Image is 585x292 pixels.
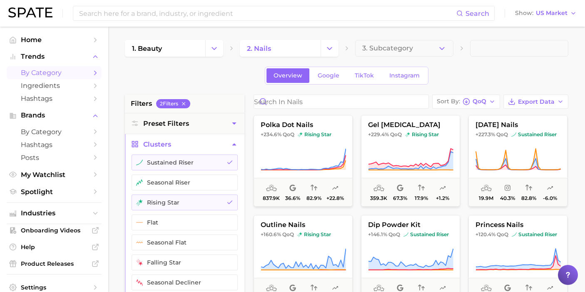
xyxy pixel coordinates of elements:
[143,140,171,148] span: Clusters
[7,257,102,270] a: Product Releases
[274,72,302,79] span: Overview
[7,138,102,151] a: Hashtags
[7,109,102,122] button: Brands
[311,68,346,83] a: Google
[132,195,238,210] button: rising star
[481,183,492,193] span: average monthly popularity: Very High Popularity
[469,221,567,229] span: princess nails
[521,195,536,201] span: 82.8%
[21,227,87,234] span: Onboarding Videos
[368,131,389,137] span: +229.4%
[254,121,352,129] span: polka dot nails
[405,131,439,138] span: rising star
[469,121,567,129] span: [DATE] nails
[125,40,205,57] a: 1. beauty
[473,99,486,104] span: QoQ
[132,255,238,270] button: falling star
[131,99,152,109] span: filters
[8,7,52,17] img: SPATE
[361,221,460,229] span: dip powder kit
[21,128,87,136] span: by Category
[7,50,102,63] button: Trends
[373,183,384,193] span: average monthly popularity: Low Popularity
[7,207,102,220] button: Industries
[298,131,331,138] span: rising star
[418,183,425,193] span: popularity convergence: Very Low Convergence
[205,40,223,57] button: Change Category
[21,69,87,77] span: by Category
[21,284,87,291] span: Settings
[512,232,517,237] img: sustained riser
[21,171,87,179] span: My Watchlist
[136,239,143,246] img: seasonal flat
[362,45,413,52] span: 3. Subcategory
[332,183,339,193] span: popularity predicted growth: Uncertain
[156,99,190,108] button: 2Filters
[297,231,331,238] span: rising star
[143,120,189,127] span: Preset Filters
[543,195,557,201] span: -6.0%
[536,11,568,15] span: US Market
[439,183,446,193] span: popularity predicted growth: Uncertain
[515,11,533,15] span: Show
[503,95,568,109] button: Export Data
[403,232,408,237] img: sustained riser
[266,68,309,83] a: Overview
[21,95,87,102] span: Hashtags
[136,179,143,186] img: seasonal riser
[318,72,339,79] span: Google
[132,45,162,52] span: 1. beauty
[266,183,277,193] span: average monthly popularity: Medium Popularity
[361,121,460,129] span: gel [MEDICAL_DATA]
[397,183,403,193] span: popularity share: Google
[497,231,508,238] span: QoQ
[511,132,516,137] img: sustained riser
[7,79,102,92] a: Ingredients
[136,159,143,166] img: sustained riser
[7,241,102,253] a: Help
[21,210,87,217] span: Industries
[403,231,449,238] span: sustained riser
[326,195,344,201] span: +22.8%
[436,195,449,201] span: +1.2%
[263,195,280,201] span: 837.9k
[7,151,102,164] a: Posts
[132,175,238,190] button: seasonal riser
[7,66,102,79] a: by Category
[285,195,300,201] span: 36.6%
[247,45,271,52] span: 2. nails
[283,131,294,138] span: QoQ
[136,259,143,266] img: falling star
[78,6,456,20] input: Search here for a brand, industry, or ingredient
[500,195,515,201] span: 40.3%
[432,95,500,109] button: Sort ByQoQ
[306,195,321,201] span: 82.9%
[21,53,87,60] span: Trends
[7,92,102,105] a: Hashtags
[240,40,320,57] a: 2. nails
[21,188,87,196] span: Spotlight
[393,195,407,201] span: 67.3%
[361,115,460,207] button: gel [MEDICAL_DATA]+229.4% QoQrising starrising star359.3k67.3%17.9%+1.2%
[355,72,374,79] span: TikTok
[254,95,428,108] input: Search in nails
[21,154,87,162] span: Posts
[390,131,402,138] span: QoQ
[282,231,294,238] span: QoQ
[21,112,87,119] span: Brands
[475,131,495,137] span: +227.3%
[136,279,143,286] img: seasonal decliner
[254,115,353,207] button: polka dot nails+234.6% QoQrising starrising star837.9k36.6%82.9%+22.8%
[512,231,557,238] span: sustained riser
[7,224,102,237] a: Onboarding Videos
[370,195,387,201] span: 359.3k
[389,72,420,79] span: Instagram
[254,221,352,229] span: outline nails
[125,113,244,134] button: Preset Filters
[289,183,296,193] span: popularity share: Google
[7,33,102,46] a: Home
[368,231,387,237] span: +146.1%
[21,141,87,149] span: Hashtags
[21,82,87,90] span: Ingredients
[475,231,495,237] span: +120.4%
